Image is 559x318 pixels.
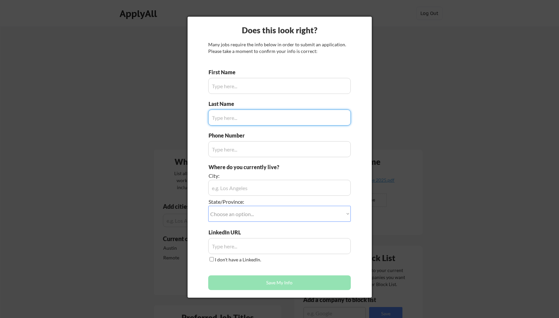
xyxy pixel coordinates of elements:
[209,229,258,236] div: LinkedIn URL
[208,238,351,254] input: Type here...
[208,180,351,196] input: e.g. Los Angeles
[209,132,249,139] div: Phone Number
[209,172,313,179] div: City:
[209,100,241,108] div: Last Name
[215,257,261,262] label: I don't have a LinkedIn.
[188,25,372,36] div: Does this look right?
[208,275,351,290] button: Save My Info
[209,163,313,171] div: Where do you currently live?
[208,141,351,157] input: Type here...
[209,69,241,76] div: First Name
[208,41,351,54] div: Many jobs require the info below in order to submit an application. Please take a moment to confi...
[208,78,351,94] input: Type here...
[209,198,313,205] div: State/Province:
[208,110,351,126] input: Type here...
